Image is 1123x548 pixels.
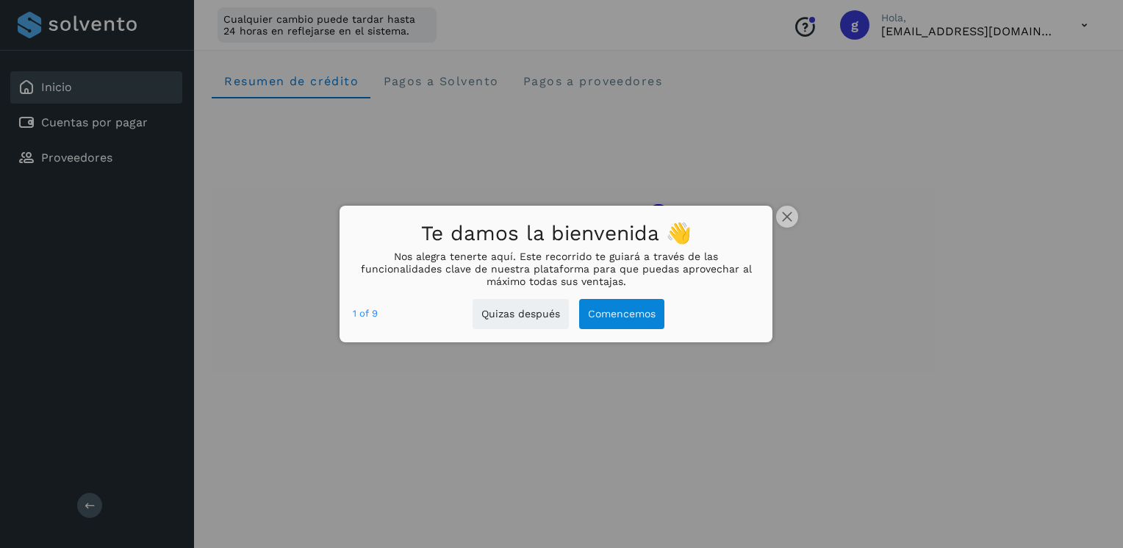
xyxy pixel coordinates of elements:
[776,206,798,228] button: close,
[353,306,378,322] div: 1 of 9
[353,250,759,287] p: Nos alegra tenerte aquí. Este recorrido te guiará a través de las funcionalidades clave de nuestr...
[353,306,378,322] div: step 1 of 9
[473,299,569,329] button: Quizas después
[579,299,664,329] button: Comencemos
[340,206,772,342] div: Te damos la bienvenida 👋Nos alegra tenerte aquí. Este recorrido te guiará a través de las funcion...
[353,217,759,250] h1: Te damos la bienvenida 👋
